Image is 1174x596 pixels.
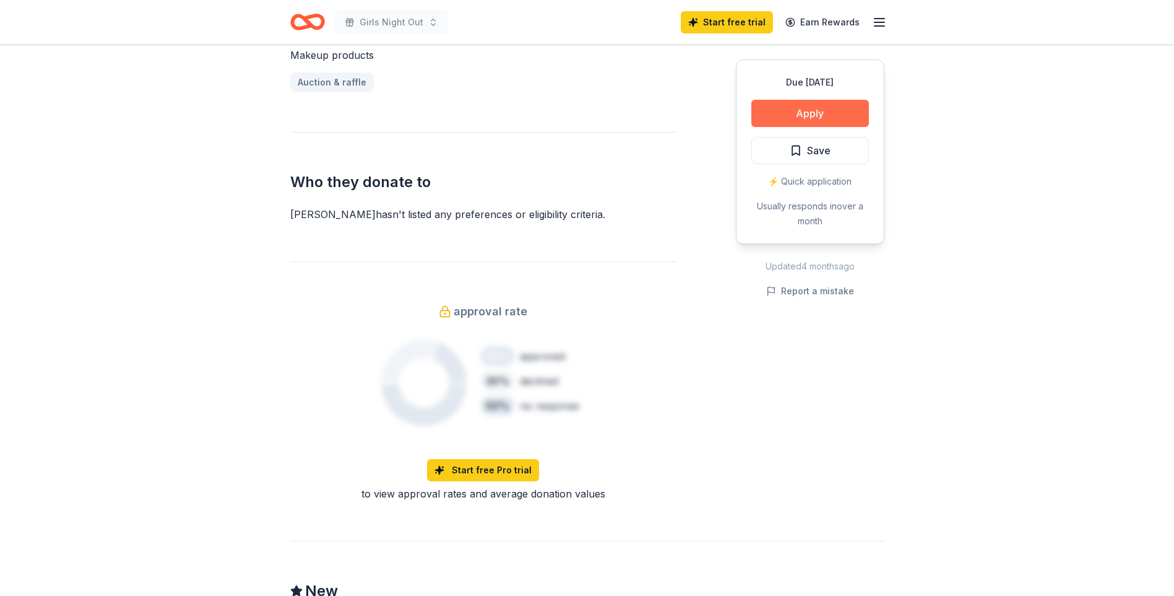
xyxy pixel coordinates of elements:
[807,142,831,159] span: Save
[290,207,676,222] div: [PERSON_NAME] hasn ' t listed any preferences or eligibility criteria.
[520,349,565,364] div: approved
[290,486,676,501] div: to view approval rates and average donation values
[480,396,515,416] div: 50 %
[480,371,515,391] div: 30 %
[681,11,773,33] a: Start free trial
[290,72,374,92] a: Auction & raffle
[751,75,869,90] div: Due [DATE]
[360,15,423,30] span: Girls Night Out
[751,174,869,189] div: ⚡️ Quick application
[751,199,869,229] div: Usually responds in over a month
[751,100,869,127] button: Apply
[520,374,558,388] div: declined
[480,346,515,366] div: 20 %
[290,48,676,63] div: Makeup products
[736,259,884,274] div: Updated 4 months ago
[290,172,676,192] h2: Who they donate to
[520,398,579,413] div: no response
[427,459,539,481] a: Start free Pro trial
[454,302,527,322] span: approval rate
[766,284,854,299] button: Report a mistake
[778,11,867,33] a: Earn Rewards
[335,10,448,35] button: Girls Night Out
[290,7,325,37] a: Home
[751,137,869,164] button: Save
